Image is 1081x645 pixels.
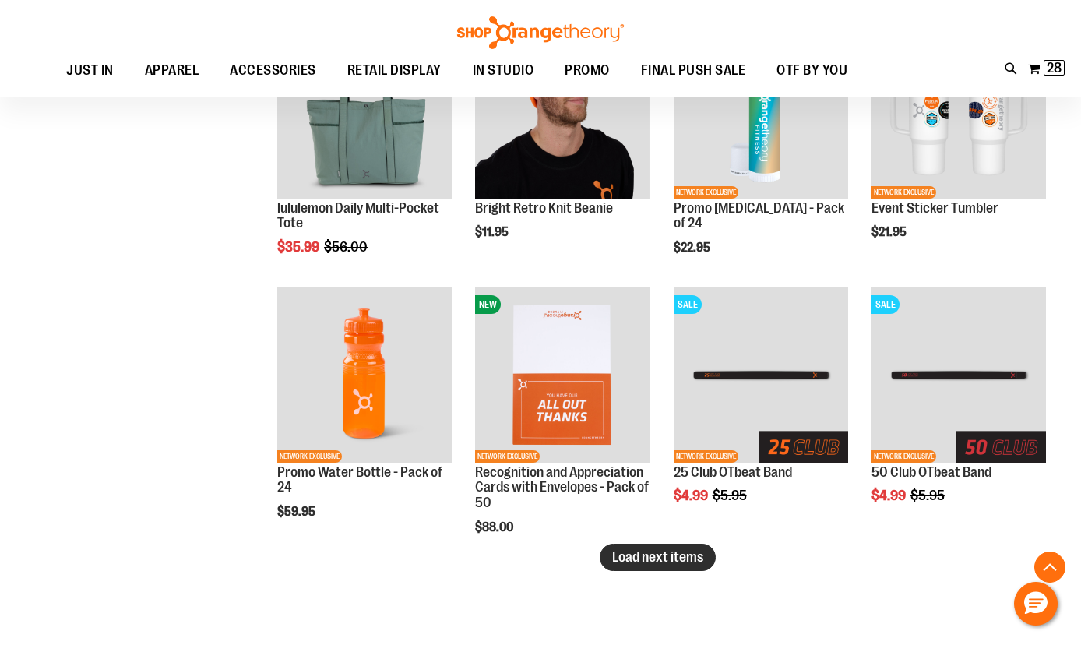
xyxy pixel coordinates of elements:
[347,53,442,88] span: RETAIL DISPLAY
[666,16,856,295] div: product
[145,53,199,88] span: APPAREL
[277,24,452,201] a: lululemon Daily Multi-Pocket ToteSALE
[1047,60,1062,76] span: 28
[674,287,848,462] img: Main View of 2024 25 Club OTBeat Band
[776,53,847,88] span: OTF BY YOU
[475,287,650,464] a: Recognition and Appreciation Cards with Envelopes - Pack of 50NEWNETWORK EXCLUSIVE
[674,450,738,463] span: NETWORK EXCLUSIVE
[871,186,936,199] span: NETWORK EXCLUSIVE
[457,53,550,89] a: IN STUDIO
[277,464,442,495] a: Promo Water Bottle - Pack of 24
[324,239,370,255] span: $56.00
[674,287,848,464] a: Main View of 2024 25 Club OTBeat BandSALENETWORK EXCLUSIVE
[475,24,650,201] a: Bright Retro Knit Beanie
[864,16,1054,280] div: product
[871,450,936,463] span: NETWORK EXCLUSIVE
[1034,552,1065,583] button: Back To Top
[475,200,613,216] a: Bright Retro Knit Beanie
[475,464,649,511] a: Recognition and Appreciation Cards with Envelopes - Pack of 50
[230,53,316,88] span: ACCESSORIES
[674,464,792,480] a: 25 Club OTbeat Band
[871,24,1046,199] img: OTF 40 oz. Sticker Tumbler
[871,287,1046,462] img: Main View of 2024 50 Club OTBeat Band
[277,505,318,519] span: $59.95
[455,16,626,49] img: Shop Orangetheory
[475,520,516,534] span: $88.00
[467,16,657,280] div: product
[269,16,460,295] div: product
[864,280,1054,543] div: product
[277,239,322,255] span: $35.99
[277,200,439,231] a: lululemon Daily Multi-Pocket Tote
[674,295,702,314] span: SALE
[625,53,762,89] a: FINAL PUSH SALE
[641,53,746,88] span: FINAL PUSH SALE
[129,53,215,89] a: APPAREL
[475,287,650,462] img: Recognition and Appreciation Cards with Envelopes - Pack of 50
[475,225,511,239] span: $11.95
[871,488,908,503] span: $4.99
[713,488,749,503] span: $5.95
[277,24,452,199] img: lululemon Daily Multi-Pocket Tote
[674,24,848,201] a: Promo Lip Balm - Pack of 24NEWNETWORK EXCLUSIVE
[674,24,848,199] img: Promo Lip Balm - Pack of 24
[612,549,703,565] span: Load next items
[674,200,844,231] a: Promo [MEDICAL_DATA] - Pack of 24
[475,24,650,199] img: Bright Retro Knit Beanie
[666,280,856,543] div: product
[674,488,710,503] span: $4.99
[600,544,716,571] button: Load next items
[214,53,332,88] a: ACCESSORIES
[475,450,540,463] span: NETWORK EXCLUSIVE
[66,53,114,88] span: JUST IN
[475,295,501,314] span: NEW
[871,287,1046,464] a: Main View of 2024 50 Club OTBeat BandSALENETWORK EXCLUSIVE
[871,225,909,239] span: $21.95
[1014,582,1058,626] button: Hello, have a question? Let’s chat.
[871,295,900,314] span: SALE
[910,488,947,503] span: $5.95
[871,464,991,480] a: 50 Club OTbeat Band
[467,280,657,573] div: product
[565,53,610,88] span: PROMO
[674,186,738,199] span: NETWORK EXCLUSIVE
[674,241,713,255] span: $22.95
[51,53,129,89] a: JUST IN
[277,450,342,463] span: NETWORK EXCLUSIVE
[761,53,863,89] a: OTF BY YOU
[871,200,998,216] a: Event Sticker Tumbler
[871,24,1046,201] a: OTF 40 oz. Sticker TumblerNEWNETWORK EXCLUSIVE
[269,280,460,559] div: product
[332,53,457,89] a: RETAIL DISPLAY
[549,53,625,89] a: PROMO
[473,53,534,88] span: IN STUDIO
[277,287,452,462] img: Promo Water Bottle - Pack of 24
[277,287,452,464] a: Promo Water Bottle - Pack of 24NETWORK EXCLUSIVE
